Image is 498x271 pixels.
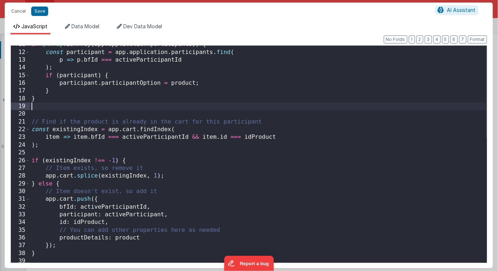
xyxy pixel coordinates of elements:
[71,23,99,29] span: Data Model
[11,188,30,195] div: 30
[11,87,30,95] div: 17
[11,172,30,180] div: 28
[416,36,423,43] button: 2
[11,126,30,133] div: 22
[11,157,30,164] div: 26
[11,218,30,226] div: 34
[8,6,29,16] button: Cancel
[447,7,476,13] span: AI Assistant
[11,226,30,234] div: 35
[11,95,30,103] div: 18
[11,64,30,71] div: 14
[11,141,30,149] div: 24
[11,180,30,188] div: 29
[384,36,407,43] button: No Folds
[11,211,30,218] div: 33
[31,7,48,16] button: Save
[11,72,30,79] div: 15
[11,242,30,249] div: 37
[11,110,30,118] div: 20
[425,36,432,43] button: 3
[11,118,30,126] div: 21
[11,257,30,265] div: 39
[11,133,30,141] div: 23
[11,79,30,87] div: 16
[123,23,162,29] span: Dev Data Model
[11,234,30,242] div: 36
[409,36,415,43] button: 1
[21,23,47,29] span: JavaScript
[468,36,487,43] button: Format
[451,36,458,43] button: 6
[435,5,478,15] button: AI Assistant
[433,36,441,43] button: 4
[11,149,30,157] div: 25
[11,49,30,56] div: 12
[11,103,30,110] div: 19
[459,36,466,43] button: 7
[11,164,30,172] div: 27
[11,56,30,64] div: 13
[11,250,30,257] div: 38
[11,195,30,203] div: 31
[11,203,30,211] div: 32
[442,36,449,43] button: 5
[224,256,274,271] iframe: Marker.io feedback button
